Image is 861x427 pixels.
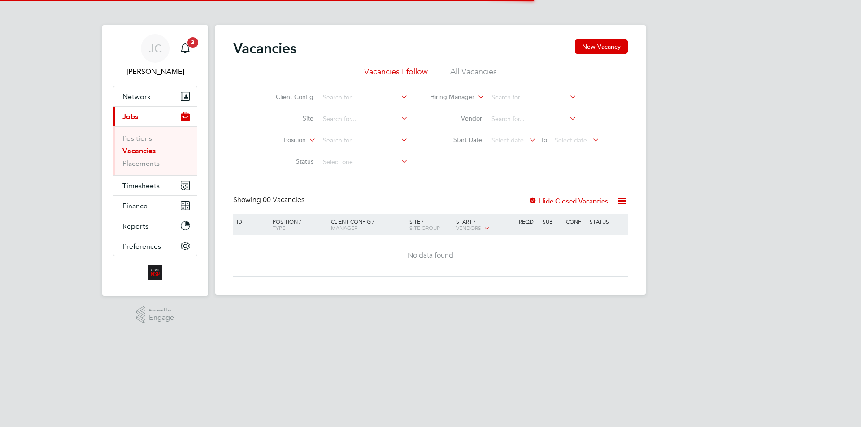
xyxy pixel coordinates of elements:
[149,306,174,314] span: Powered by
[136,306,174,323] a: Powered byEngage
[113,196,197,216] button: Finance
[148,265,162,280] img: alliancemsp-logo-retina.png
[430,114,482,122] label: Vendor
[187,37,198,48] span: 3
[528,197,608,205] label: Hide Closed Vacancies
[262,157,313,165] label: Status
[235,251,626,260] div: No data found
[122,112,138,121] span: Jobs
[122,222,148,230] span: Reports
[122,159,160,168] a: Placements
[491,136,524,144] span: Select date
[320,134,408,147] input: Search for...
[262,114,313,122] label: Site
[122,181,160,190] span: Timesheets
[587,214,626,229] div: Status
[113,66,197,77] span: Jodie Canning
[320,156,408,168] input: Select one
[113,236,197,256] button: Preferences
[235,214,266,229] div: ID
[331,224,357,231] span: Manager
[320,91,408,104] input: Search for...
[149,43,162,54] span: JC
[113,107,197,126] button: Jobs
[488,113,577,125] input: Search for...
[488,91,577,104] input: Search for...
[564,214,587,229] div: Conf
[320,113,408,125] input: Search for...
[233,39,296,57] h2: Vacancies
[329,214,407,235] div: Client Config /
[122,92,151,101] span: Network
[263,195,304,204] span: 00 Vacancies
[122,242,161,250] span: Preferences
[113,176,197,195] button: Timesheets
[113,126,197,175] div: Jobs
[113,216,197,236] button: Reports
[450,66,497,82] li: All Vacancies
[517,214,540,229] div: Reqd
[423,93,474,102] label: Hiring Manager
[254,136,306,145] label: Position
[430,136,482,144] label: Start Date
[266,214,329,235] div: Position /
[540,214,564,229] div: Sub
[273,224,285,231] span: Type
[575,39,628,54] button: New Vacancy
[233,195,306,205] div: Showing
[262,93,313,101] label: Client Config
[454,214,517,236] div: Start /
[122,147,156,155] a: Vacancies
[102,25,208,296] nav: Main navigation
[409,224,440,231] span: Site Group
[407,214,454,235] div: Site /
[113,86,197,106] button: Network
[456,224,481,231] span: Vendors
[364,66,428,82] li: Vacancies I follow
[555,136,587,144] span: Select date
[122,202,148,210] span: Finance
[113,265,197,280] a: Go to home page
[176,34,194,63] a: 3
[538,134,550,146] span: To
[122,134,152,142] a: Positions
[113,34,197,77] a: JC[PERSON_NAME]
[149,314,174,322] span: Engage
